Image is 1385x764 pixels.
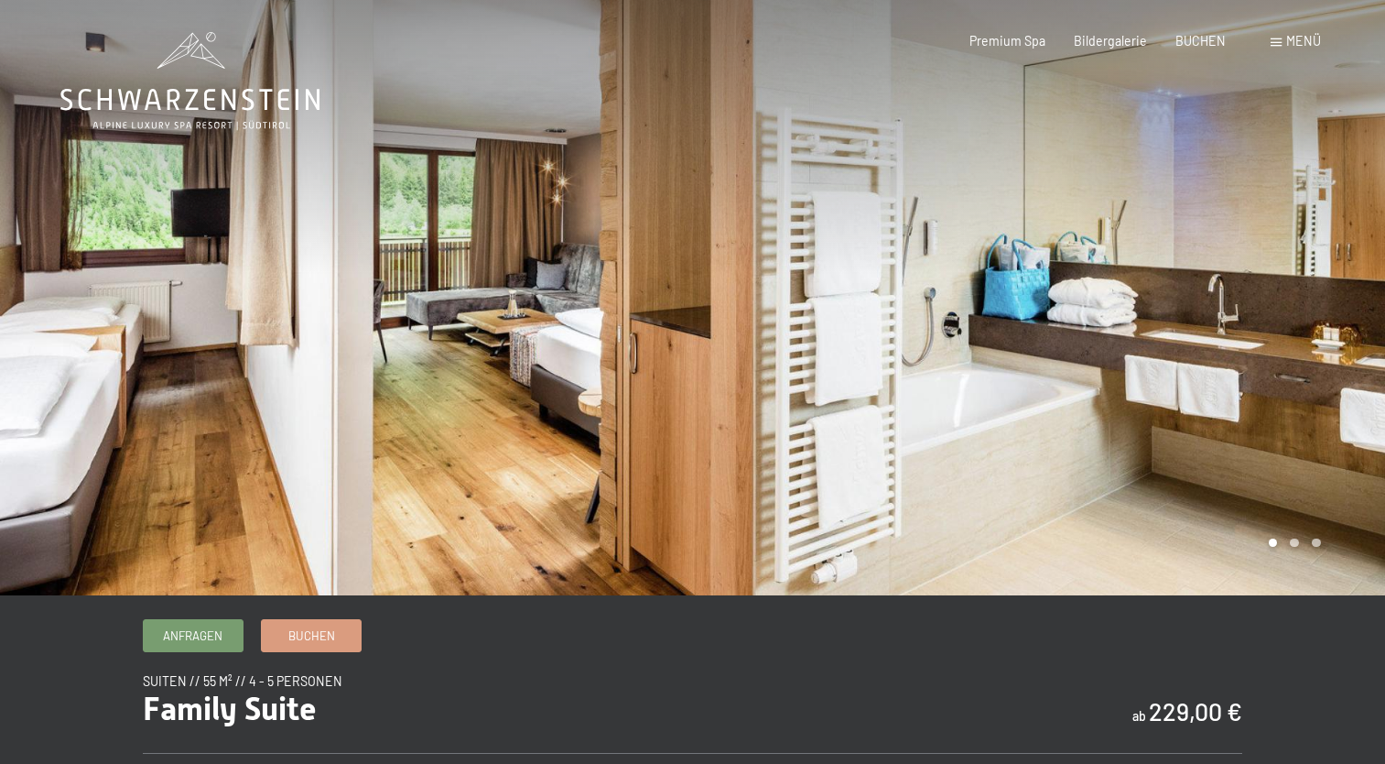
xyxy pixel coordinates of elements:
[1074,33,1147,49] a: Bildergalerie
[163,628,222,644] span: Anfragen
[288,628,335,644] span: Buchen
[1149,696,1242,726] b: 229,00 €
[144,620,243,650] a: Anfragen
[143,673,342,689] span: Suiten // 55 m² // 4 - 5 Personen
[1286,33,1321,49] span: Menü
[1132,708,1146,724] span: ab
[262,620,361,650] a: Buchen
[1175,33,1226,49] a: BUCHEN
[143,690,317,727] span: Family Suite
[969,33,1045,49] a: Premium Spa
